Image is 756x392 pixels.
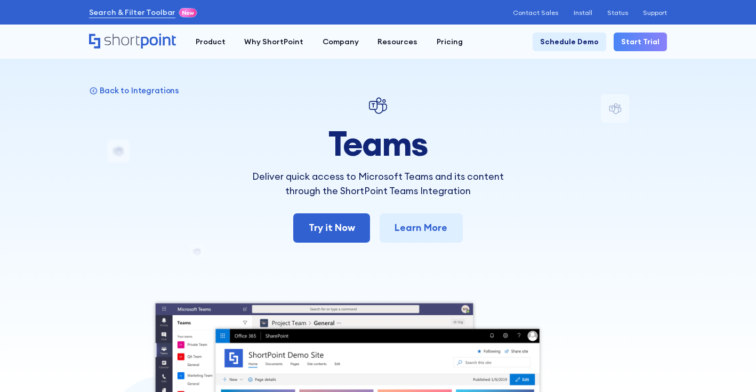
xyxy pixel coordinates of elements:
div: Why ShortPoint [244,36,303,47]
a: Why ShortPoint [235,33,313,51]
a: Home [89,34,177,50]
h1: Teams [236,125,520,162]
a: Status [607,9,628,17]
a: Learn More [380,213,463,243]
a: Start Trial [614,33,667,51]
a: Search & Filter Toolbar [89,7,176,18]
a: Contact Sales [513,9,558,17]
a: Schedule Demo [533,33,606,51]
img: Teams [367,94,390,117]
iframe: Chat Widget [703,341,756,392]
a: Company [313,33,368,51]
a: Product [186,33,235,51]
a: Pricing [427,33,472,51]
div: Company [323,36,359,47]
p: Back to Integrations [100,85,179,95]
p: Deliver quick access to Microsoft Teams and its content through the ShortPoint Teams Integration [236,170,520,198]
div: Pricing [437,36,463,47]
div: Product [196,36,226,47]
a: Try it Now [293,213,370,243]
a: Back to Integrations [89,85,180,95]
a: Support [643,9,667,17]
div: Resources [377,36,417,47]
a: Install [574,9,592,17]
a: Resources [368,33,427,51]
